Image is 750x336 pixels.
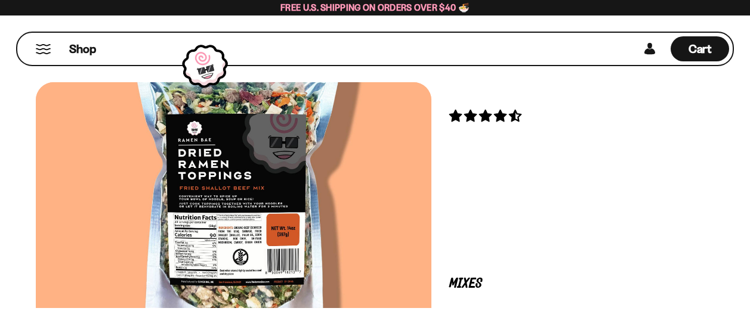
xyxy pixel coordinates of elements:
button: Mobile Menu Trigger [35,44,51,54]
span: Cart [689,42,712,56]
span: 4.62 stars [449,108,524,123]
a: Shop [69,36,96,61]
span: Shop [69,41,96,57]
span: Free U.S. Shipping on Orders over $40 🍜 [280,2,470,13]
a: Cart [671,33,729,65]
p: Mixes [449,278,696,290]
